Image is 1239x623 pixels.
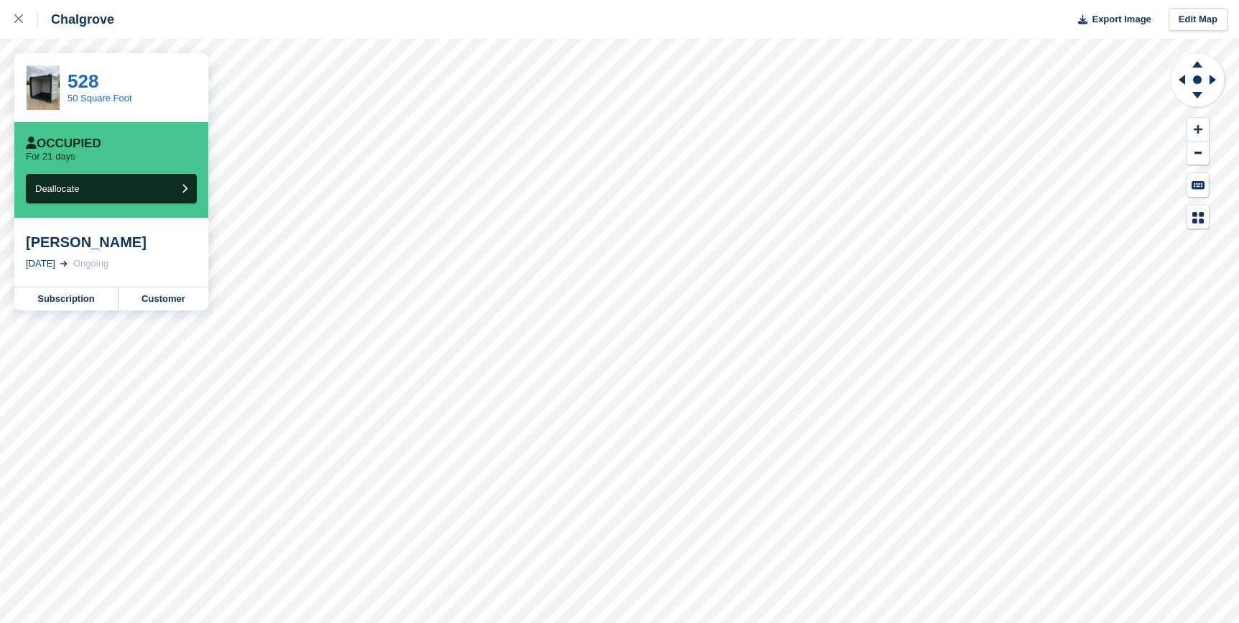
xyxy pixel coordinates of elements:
[26,257,55,271] div: [DATE]
[1187,206,1209,229] button: Map Legend
[26,151,75,162] p: For 21 days
[1092,12,1151,27] span: Export Image
[1069,8,1151,32] button: Export Image
[26,234,197,251] div: [PERSON_NAME]
[68,93,132,103] a: 50 Square Foot
[60,261,68,267] img: arrow-right-light-icn-cde0832a797a2874e46488d9cf13f60e5c3a73dbe684e267c42b8395dfbc2abf.svg
[1187,142,1209,165] button: Zoom Out
[1169,8,1228,32] a: Edit Map
[73,257,108,271] div: Ongoing
[119,287,208,310] a: Customer
[68,70,98,92] a: 528
[1187,173,1209,197] button: Keyboard Shortcuts
[38,11,114,28] div: Chalgrove
[26,174,197,203] button: Deallocate
[14,287,119,310] a: Subscription
[1187,118,1209,142] button: Zoom In
[26,137,101,151] div: Occupied
[35,183,79,194] span: Deallocate
[27,65,60,109] img: IMG_3782.jpg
